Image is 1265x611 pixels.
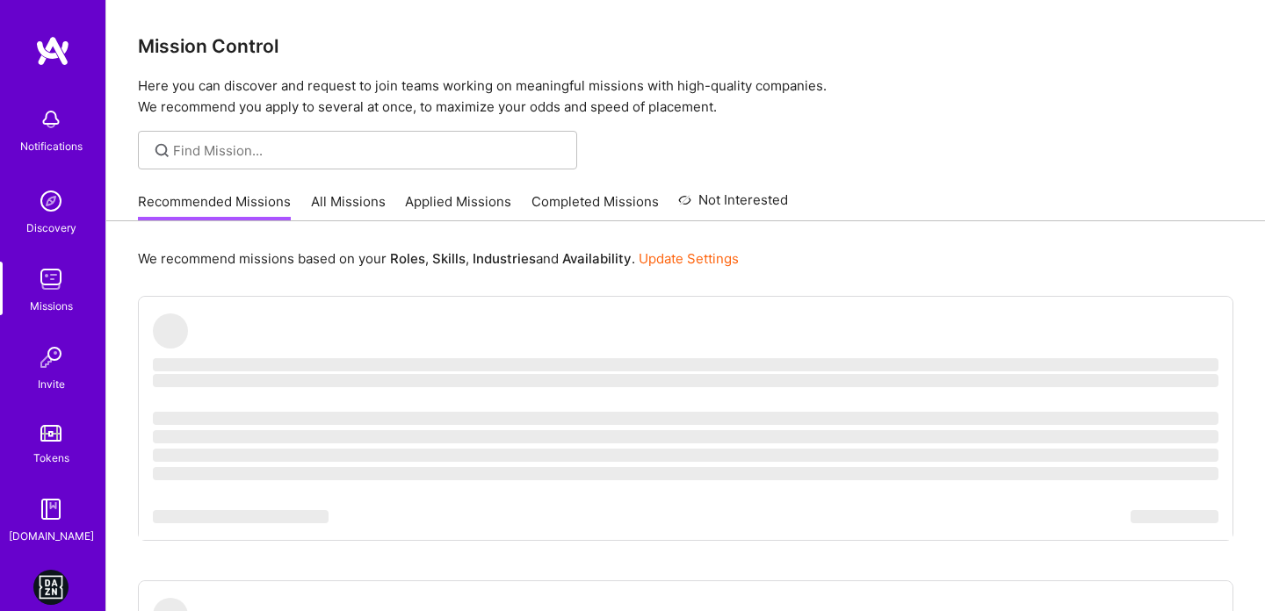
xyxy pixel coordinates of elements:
img: logo [35,35,70,67]
div: Notifications [20,137,83,155]
img: DAZN: Event Moderators for Israel Based Team [33,570,69,605]
a: DAZN: Event Moderators for Israel Based Team [29,570,73,605]
h3: Mission Control [138,35,1233,57]
b: Roles [390,250,425,267]
div: Discovery [26,219,76,237]
a: Recommended Missions [138,192,291,221]
div: Tokens [33,449,69,467]
img: guide book [33,492,69,527]
div: [DOMAIN_NAME] [9,527,94,545]
input: Find Mission... [173,141,564,160]
a: Update Settings [639,250,739,267]
img: discovery [33,183,69,219]
img: bell [33,102,69,137]
a: Not Interested [678,190,788,221]
b: Skills [432,250,466,267]
div: Invite [38,375,65,393]
img: tokens [40,425,61,442]
p: We recommend missions based on your , , and . [138,249,739,268]
p: Here you can discover and request to join teams working on meaningful missions with high-quality ... [138,75,1233,118]
i: icon SearchGrey [152,140,172,161]
a: Applied Missions [405,192,511,221]
b: Availability [562,250,632,267]
img: teamwork [33,262,69,297]
a: All Missions [311,192,386,221]
img: Invite [33,340,69,375]
div: Missions [30,297,73,315]
a: Completed Missions [531,192,659,221]
b: Industries [473,250,536,267]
